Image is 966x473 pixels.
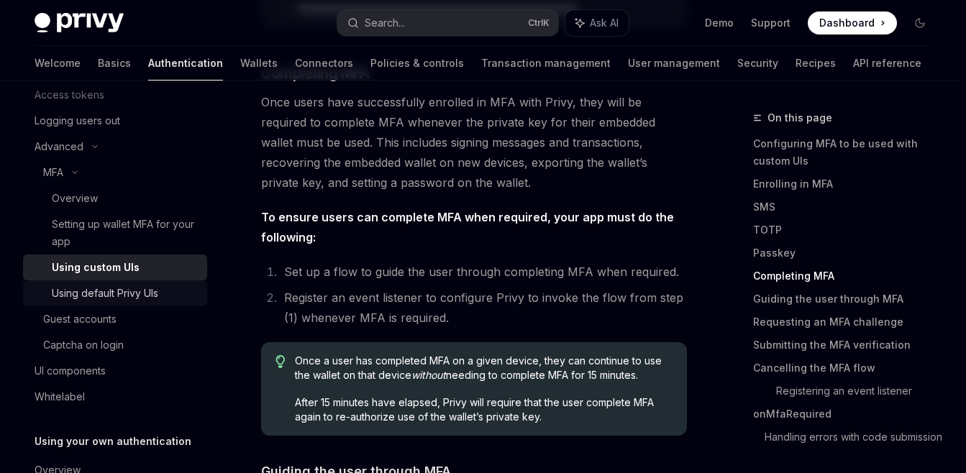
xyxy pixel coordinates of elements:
a: Security [737,46,778,81]
a: Captcha on login [23,332,207,358]
a: Demo [705,16,734,30]
a: Requesting an MFA challenge [753,311,943,334]
div: Overview [52,190,98,207]
div: Whitelabel [35,388,85,405]
a: Submitting the MFA verification [753,334,943,357]
div: Setting up wallet MFA for your app [52,216,199,250]
span: After 15 minutes have elapsed, Privy will require that the user complete MFA again to re-authoriz... [295,395,673,424]
a: Whitelabel [23,384,207,410]
a: Guest accounts [23,306,207,332]
a: Using custom UIs [23,254,207,280]
a: Recipes [796,46,836,81]
a: Authentication [148,46,223,81]
div: Advanced [35,138,83,155]
div: UI components [35,362,106,380]
div: Using default Privy UIs [52,285,158,302]
span: Ctrl K [528,17,550,29]
li: Set up a flow to guide the user through completing MFA when required. [280,262,687,282]
a: Handling errors with code submission [765,426,943,449]
svg: Tip [275,355,286,368]
a: TOTP [753,219,943,242]
span: Ask AI [590,16,619,30]
button: Ask AI [565,10,629,36]
a: SMS [753,196,943,219]
a: onMfaRequired [753,403,943,426]
span: Once a user has completed MFA on a given device, they can continue to use the wallet on that devi... [295,354,673,382]
div: Guest accounts [43,311,117,328]
a: Registering an event listener [776,380,943,403]
button: Search...CtrlK [337,10,558,36]
a: Transaction management [481,46,611,81]
a: Cancelling the MFA flow [753,357,943,380]
div: Captcha on login [43,336,124,354]
a: Setting up wallet MFA for your app [23,211,207,254]
img: dark logo [35,13,124,33]
span: On this page [767,109,832,127]
div: MFA [43,164,63,181]
a: Completing MFA [753,265,943,288]
a: Logging users out [23,108,207,134]
a: Connectors [295,46,353,81]
a: Using default Privy UIs [23,280,207,306]
a: User management [628,46,720,81]
a: Configuring MFA to be used with custom UIs [753,132,943,173]
a: Guiding the user through MFA [753,288,943,311]
div: Using custom UIs [52,259,140,276]
a: Basics [98,46,131,81]
em: without [411,369,446,381]
a: Support [751,16,790,30]
a: Enrolling in MFA [753,173,943,196]
a: Passkey [753,242,943,265]
span: Dashboard [819,16,875,30]
a: Policies & controls [370,46,464,81]
div: Search... [365,14,405,32]
span: Once users have successfully enrolled in MFA with Privy, they will be required to complete MFA wh... [261,92,687,193]
a: Wallets [240,46,278,81]
a: API reference [853,46,921,81]
div: Logging users out [35,112,120,129]
button: Toggle dark mode [908,12,931,35]
a: Dashboard [808,12,897,35]
a: Welcome [35,46,81,81]
a: Overview [23,185,207,211]
h5: Using your own authentication [35,433,191,450]
a: UI components [23,358,207,384]
li: Register an event listener to configure Privy to invoke the flow from step (1) whenever MFA is re... [280,288,687,328]
strong: To ensure users can complete MFA when required, your app must do the following: [261,210,674,244]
